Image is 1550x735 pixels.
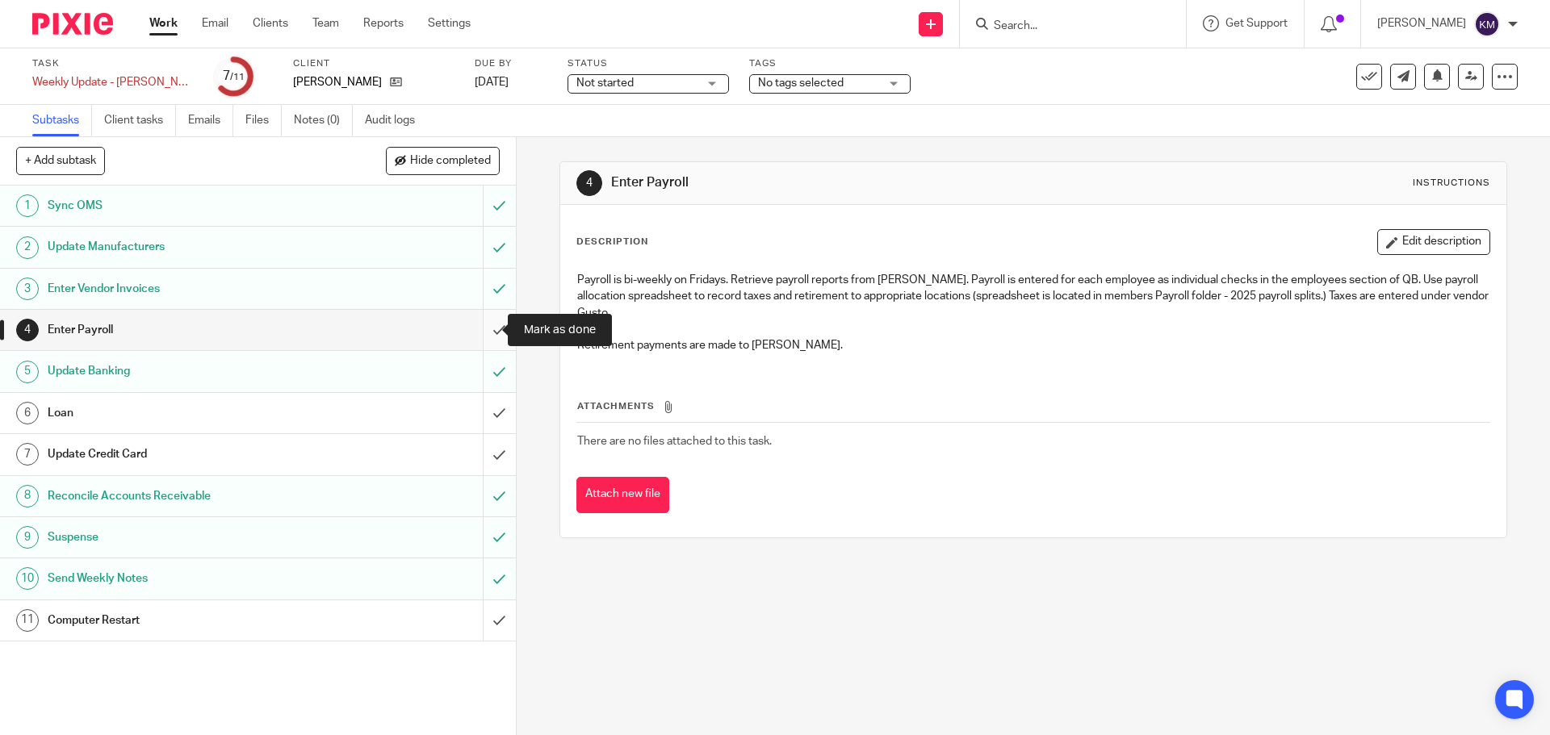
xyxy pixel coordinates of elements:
[16,402,39,424] div: 6
[253,15,288,31] a: Clients
[475,57,547,70] label: Due by
[230,73,245,81] small: /11
[16,485,39,507] div: 8
[410,155,491,168] span: Hide completed
[1474,11,1500,37] img: svg%3E
[312,15,339,31] a: Team
[1377,15,1466,31] p: [PERSON_NAME]
[16,609,39,632] div: 11
[48,566,327,591] h1: Send Weekly Notes
[16,443,39,466] div: 7
[363,15,404,31] a: Reports
[293,57,455,70] label: Client
[758,77,844,89] span: No tags selected
[48,359,327,383] h1: Update Banking
[202,15,228,31] a: Email
[1413,177,1490,190] div: Instructions
[188,105,233,136] a: Emails
[749,57,911,70] label: Tags
[576,77,634,89] span: Not started
[48,525,327,549] h1: Suspense
[568,57,729,70] label: Status
[992,19,1137,34] input: Search
[32,105,92,136] a: Subtasks
[245,105,282,136] a: Files
[48,318,327,342] h1: Enter Payroll
[475,77,509,88] span: [DATE]
[16,361,39,383] div: 5
[149,15,178,31] a: Work
[16,236,39,259] div: 2
[577,402,655,411] span: Attachments
[365,105,427,136] a: Audit logs
[576,170,602,196] div: 4
[32,74,194,90] div: Weekly Update - Beauchamp
[48,484,327,508] h1: Reconcile Accounts Receivable
[48,194,327,218] h1: Sync OMS
[16,147,105,174] button: + Add subtask
[386,147,500,174] button: Hide completed
[1377,229,1490,255] button: Edit description
[16,194,39,217] div: 1
[32,57,194,70] label: Task
[576,477,669,513] button: Attach new file
[428,15,471,31] a: Settings
[16,319,39,341] div: 4
[48,608,327,633] h1: Computer Restart
[611,174,1068,191] h1: Enter Payroll
[48,277,327,301] h1: Enter Vendor Invoices
[48,235,327,259] h1: Update Manufacturers
[577,337,1489,353] p: Retirement payments are made to [PERSON_NAME].
[16,526,39,549] div: 9
[48,442,327,466] h1: Update Credit Card
[16,567,39,590] div: 10
[577,436,772,447] span: There are no files attached to this task.
[32,13,113,35] img: Pixie
[48,401,327,425] h1: Loan
[16,278,39,300] div: 3
[104,105,176,136] a: Client tasks
[223,67,245,86] div: 7
[32,74,194,90] div: Weekly Update - [PERSON_NAME]
[577,272,1489,321] p: Payroll is bi-weekly on Fridays. Retrieve payroll reports from [PERSON_NAME]. Payroll is entered ...
[1225,18,1288,29] span: Get Support
[576,236,648,248] p: Description
[293,74,382,90] p: [PERSON_NAME]
[294,105,353,136] a: Notes (0)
